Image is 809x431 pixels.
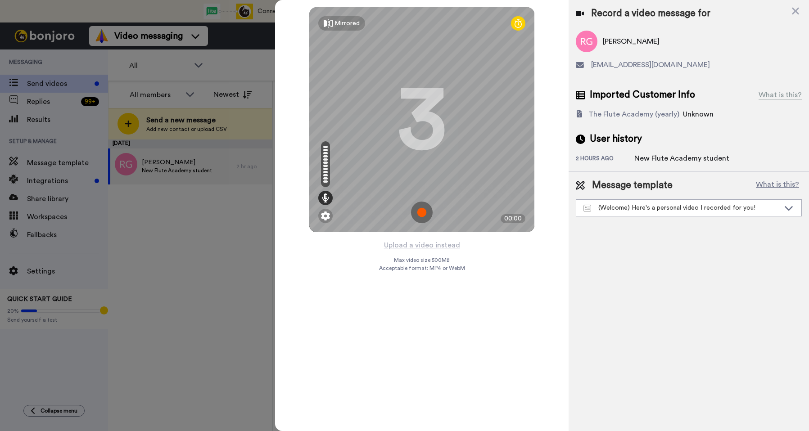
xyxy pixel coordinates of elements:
[394,256,450,264] span: Max video size: 500 MB
[411,202,433,223] img: ic_record_start.svg
[501,214,525,223] div: 00:00
[590,88,695,102] span: Imported Customer Info
[321,211,330,220] img: ic_gear.svg
[592,179,673,192] span: Message template
[397,86,447,153] div: 3
[590,132,642,146] span: User history
[583,203,780,212] div: (Welcome) Here's a personal video I recorded for you!
[588,109,679,120] div: The Flute Academy (yearly)
[634,153,729,164] div: New Flute Academy student
[381,239,463,251] button: Upload a video instead
[683,111,714,118] span: Unknown
[759,90,802,100] div: What is this?
[576,155,634,164] div: 2 hours ago
[753,179,802,192] button: What is this?
[379,265,465,272] span: Acceptable format: MP4 or WebM
[583,205,591,212] img: Message-temps.svg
